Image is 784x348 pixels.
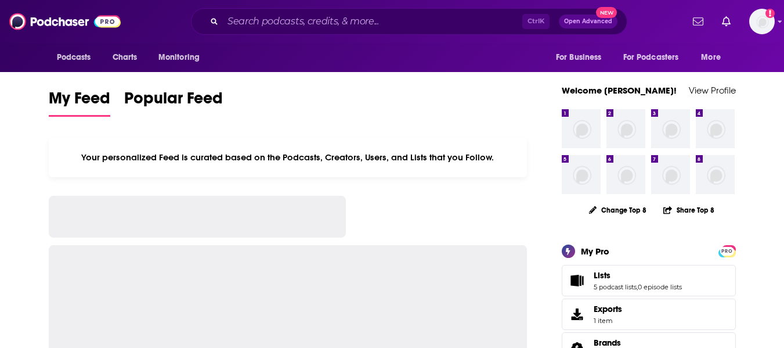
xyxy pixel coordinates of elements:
[749,9,775,34] button: Show profile menu
[749,9,775,34] img: User Profile
[749,9,775,34] span: Logged in as Mallory813
[581,246,609,257] div: My Pro
[562,85,677,96] a: Welcome [PERSON_NAME]!
[158,49,200,66] span: Monitoring
[720,246,734,254] a: PRO
[688,12,708,31] a: Show notifications dropdown
[606,155,645,194] img: missing-image.png
[562,155,601,194] img: missing-image.png
[623,49,679,66] span: For Podcasters
[564,19,612,24] span: Open Advanced
[594,304,622,314] span: Exports
[223,12,522,31] input: Search podcasts, credits, & more...
[582,203,654,217] button: Change Top 8
[693,46,735,69] button: open menu
[594,338,621,348] span: Brands
[150,46,215,69] button: open menu
[191,8,627,35] div: Search podcasts, credits, & more...
[49,46,106,69] button: open menu
[616,46,696,69] button: open menu
[124,88,223,115] span: Popular Feed
[562,265,736,296] span: Lists
[637,283,638,291] span: ,
[556,49,602,66] span: For Business
[689,85,736,96] a: View Profile
[562,299,736,330] a: Exports
[9,10,121,33] img: Podchaser - Follow, Share and Rate Podcasts
[548,46,616,69] button: open menu
[720,247,734,256] span: PRO
[49,88,110,115] span: My Feed
[594,270,610,281] span: Lists
[566,306,589,322] span: Exports
[105,46,144,69] a: Charts
[596,7,617,18] span: New
[696,109,735,148] img: missing-image.png
[651,109,690,148] img: missing-image.png
[49,138,528,177] div: Your personalized Feed is curated based on the Podcasts, Creators, Users, and Lists that you Follow.
[701,49,721,66] span: More
[594,317,622,325] span: 1 item
[113,49,138,66] span: Charts
[594,283,637,291] a: 5 podcast lists
[606,109,645,148] img: missing-image.png
[594,270,682,281] a: Lists
[57,49,91,66] span: Podcasts
[696,155,735,194] img: missing-image.png
[566,272,589,289] a: Lists
[651,155,690,194] img: missing-image.png
[562,109,601,148] img: missing-image.png
[594,338,627,348] a: Brands
[49,88,110,117] a: My Feed
[559,15,617,28] button: Open AdvancedNew
[638,283,682,291] a: 0 episode lists
[124,88,223,117] a: Popular Feed
[717,12,735,31] a: Show notifications dropdown
[663,199,715,221] button: Share Top 8
[765,9,775,18] svg: Add a profile image
[522,14,550,29] span: Ctrl K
